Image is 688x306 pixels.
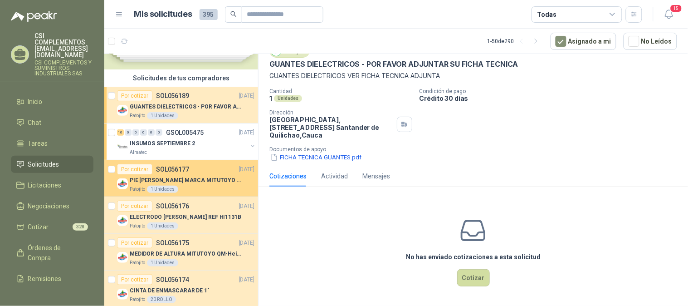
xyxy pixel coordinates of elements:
[130,103,243,111] p: GUANTES DIELECTRICOS - POR FAVOR ADJUNTAR SU FICHA TECNICA
[11,93,93,110] a: Inicio
[362,171,390,181] div: Mensajes
[28,243,85,263] span: Órdenes de Compra
[104,234,258,271] a: Por cotizarSOL056175[DATE] Company LogoMEDIDOR DE ALTURA MITUTOYO QM-Height 518-245Patojito1 Unid...
[130,296,145,303] p: Patojito
[269,146,684,153] p: Documentos de apoyo
[104,160,258,197] a: Por cotizarSOL056177[DATE] Company LogoPIE [PERSON_NAME] MARCA MITUTOYO REF [PHONE_NUMBER]Patojit...
[28,138,48,148] span: Tareas
[147,296,176,303] div: 20 ROLLO
[420,94,684,102] p: Crédito 30 días
[147,112,178,119] div: 1 Unidades
[156,203,189,209] p: SOL056176
[269,94,272,102] p: 1
[11,239,93,267] a: Órdenes de Compra
[104,87,258,123] a: Por cotizarSOL056189[DATE] Company LogoGUANTES DIELECTRICOS - POR FAVOR ADJUNTAR SU FICHA TECNICA...
[269,71,677,81] p: GUANTES DIELECTRICOS VER FICHA TECNICA ADJUNTA
[230,11,237,17] span: search
[28,274,62,284] span: Remisiones
[34,33,93,58] p: CSI COMPLEMENTOS [EMAIL_ADDRESS][DOMAIN_NAME]
[239,202,254,211] p: [DATE]
[104,197,258,234] a: Por cotizarSOL056176[DATE] Company LogoELECTRODO [PERSON_NAME] REF HI1131BPatojito1 Unidades
[117,289,128,300] img: Company Logo
[11,156,93,173] a: Solicitudes
[104,69,258,87] div: Solicitudes de tus compradores
[117,164,152,175] div: Por cotizar
[551,33,616,50] button: Asignado a mi
[134,8,192,21] h1: Mis solicitudes
[117,237,152,248] div: Por cotizar
[661,6,677,23] button: 15
[11,197,93,215] a: Negociaciones
[274,95,302,102] div: Unidades
[269,153,362,162] button: FICHA TECNICA GUANTES.pdf
[269,116,393,139] p: [GEOGRAPHIC_DATA], [STREET_ADDRESS] Santander de Quilichao , Cauca
[117,274,152,285] div: Por cotizar
[269,59,518,69] p: GUANTES DIELECTRICOS - POR FAVOR ADJUNTAR SU FICHA TECNICA
[156,166,189,173] p: SOL056177
[239,276,254,284] p: [DATE]
[28,180,62,190] span: Licitaciones
[73,223,88,231] span: 328
[130,186,145,193] p: Patojito
[28,222,49,232] span: Cotizar
[11,135,93,152] a: Tareas
[166,129,204,136] p: GSOL005475
[148,129,155,136] div: 0
[11,114,93,131] a: Chat
[239,92,254,100] p: [DATE]
[239,128,254,137] p: [DATE]
[156,240,189,246] p: SOL056175
[117,201,152,212] div: Por cotizar
[117,127,256,156] a: 10 0 0 0 0 0 GSOL005475[DATE] Company LogoINSUMOS SEPTIEMBRE 2Almatec
[130,222,145,230] p: Patojito
[269,171,307,181] div: Cotizaciones
[117,105,128,116] img: Company Logo
[537,10,556,20] div: Todas
[11,11,57,22] img: Logo peakr
[117,178,128,189] img: Company Logo
[130,149,147,156] p: Almatec
[156,276,189,283] p: SOL056174
[28,201,70,211] span: Negociaciones
[269,109,393,116] p: Dirección
[239,239,254,247] p: [DATE]
[130,250,243,258] p: MEDIDOR DE ALTURA MITUTOYO QM-Height 518-245
[156,129,162,136] div: 0
[117,215,128,226] img: Company Logo
[130,259,145,267] p: Patojito
[269,88,412,94] p: Cantidad
[624,33,677,50] button: No Leídos
[34,60,93,76] p: CSI COMPLEMENTOS Y SUMINISTROS INDUSTRIALES SAS
[28,97,43,107] span: Inicio
[130,112,145,119] p: Patojito
[147,222,178,230] div: 1 Unidades
[117,252,128,263] img: Company Logo
[406,252,541,262] h3: No has enviado cotizaciones a esta solicitud
[117,142,128,153] img: Company Logo
[11,177,93,194] a: Licitaciones
[11,218,93,236] a: Cotizar328
[670,4,683,13] span: 15
[125,129,132,136] div: 0
[130,286,210,295] p: CINTA DE ENMASCARAR DE 1"
[488,34,543,49] div: 1 - 50 de 290
[156,93,189,99] p: SOL056189
[28,159,59,169] span: Solicitudes
[147,186,178,193] div: 1 Unidades
[11,270,93,287] a: Remisiones
[28,118,42,128] span: Chat
[130,176,243,185] p: PIE [PERSON_NAME] MARCA MITUTOYO REF [PHONE_NUMBER]
[117,129,124,136] div: 10
[140,129,147,136] div: 0
[321,171,348,181] div: Actividad
[457,269,490,286] button: Cotizar
[130,213,241,222] p: ELECTRODO [PERSON_NAME] REF HI1131B
[117,90,152,101] div: Por cotizar
[420,88,684,94] p: Condición de pago
[239,165,254,174] p: [DATE]
[200,9,218,20] span: 395
[132,129,139,136] div: 0
[130,139,195,148] p: INSUMOS SEPTIEMBRE 2
[147,259,178,267] div: 1 Unidades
